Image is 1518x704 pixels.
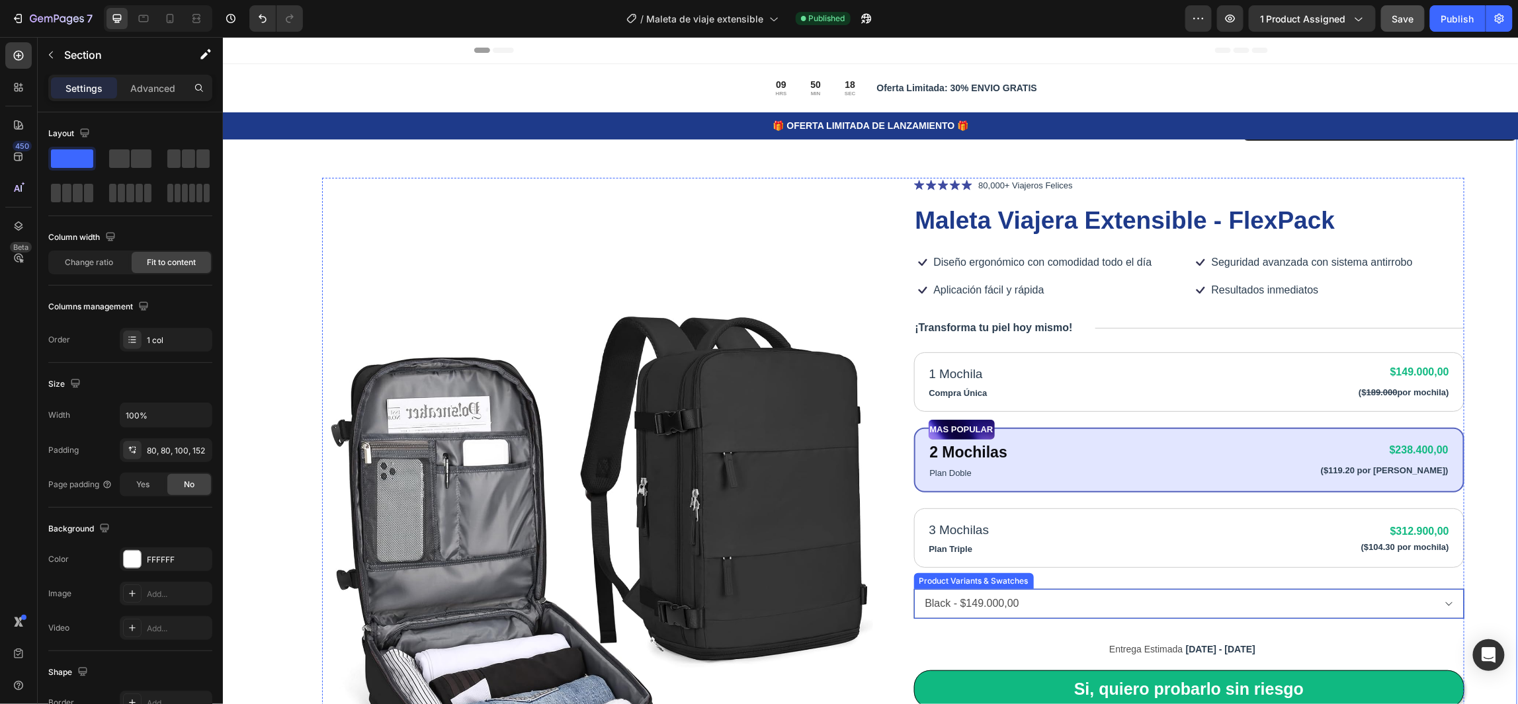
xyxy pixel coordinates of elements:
p: Plan Doble [707,430,785,443]
div: 09 [553,42,564,54]
p: Seguridad avanzada con sistema antirrobo [989,219,1190,233]
span: 1 product assigned [1260,12,1346,26]
button: 7 [5,5,99,32]
span: No [184,479,194,490]
p: Si, quiero probarlo sin riesgo [851,641,1081,663]
div: Page padding [48,479,112,490]
div: $312.900,00 [1137,485,1228,504]
div: Background [48,520,112,538]
p: Plan Triple [706,506,767,519]
div: Shape [48,664,91,682]
p: MIN [587,54,598,60]
span: Yes [136,479,149,490]
div: 450 [13,141,32,151]
p: 3 Mochilas [706,484,767,503]
h1: Maleta Viajera Extensible - FlexPack [691,167,1242,201]
p: 🎁 OFERTA LIMITADA DE LANZAMIENTO 🎁 [1,82,1294,96]
div: $149.000,00 [1134,327,1228,344]
p: Section [64,47,173,63]
span: Fit to content [147,256,196,268]
p: Oferta Limitada: 30% ENVIO GRATIS [654,44,1044,58]
p: Resultados inmediatos [989,247,1096,260]
p: MAS POPULAR [707,384,771,401]
button: 1 product assigned [1249,5,1376,32]
div: 18 [622,42,632,54]
div: Padding [48,444,79,456]
div: Add... [147,588,209,600]
span: Maleta de viaje extensible [647,12,764,26]
p: Compra Única [706,350,765,363]
p: ($119.20 por [PERSON_NAME]) [1098,428,1226,440]
div: Column width [48,229,118,247]
p: Settings [65,81,103,95]
div: Publish [1441,12,1474,26]
div: Order [48,334,70,346]
div: Undo/Redo [249,5,303,32]
div: 80, 80, 100, 152 [147,445,209,457]
div: Image [48,588,71,600]
div: Product Variants & Swatches [694,538,808,550]
div: 50 [587,42,598,54]
button: <p>Si, quiero probarlo sin riesgo</p> [691,633,1242,671]
div: FFFFFF [147,554,209,566]
span: [DATE] - [DATE] [963,607,1033,617]
button: Carousel Next Arrow [624,539,640,555]
p: Diseño ergonómico con comodidad todo el día [711,219,929,233]
p: ($104.30 por mochila) [1138,505,1226,516]
p: Aplicación fácil y rápida [711,247,822,260]
span: Entrega Estimada [886,607,960,617]
p: 7 [87,11,93,26]
p: HRS [553,54,564,60]
div: Color [48,553,69,565]
div: Beta [10,242,32,253]
p: Advanced [130,81,175,95]
strong: 189.000 [1144,350,1175,360]
div: Width [48,409,70,421]
p: ¡Transforma tu piel hoy mismo! [693,284,850,298]
input: Auto [120,403,212,427]
p: 1 Mochila [706,328,765,347]
span: / [641,12,644,26]
button: Save [1381,5,1425,32]
button: Publish [1430,5,1486,32]
div: Add... [147,623,209,635]
div: Layout [48,125,93,143]
div: $238.400,00 [1097,405,1227,422]
div: Open Intercom Messenger [1473,639,1505,671]
p: SEC [622,54,632,60]
div: Video [48,622,69,634]
span: Change ratio [65,256,114,268]
span: Save [1392,13,1414,24]
strong: por mochila [1175,350,1224,360]
span: Published [809,13,845,24]
p: ($ ) [1136,350,1226,362]
p: 80,000+ Viajeros Felices [756,142,851,155]
p: 2 Mochilas [707,404,785,427]
div: Columns management [48,298,151,316]
div: 1 col [147,334,209,346]
div: Size [48,375,83,393]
